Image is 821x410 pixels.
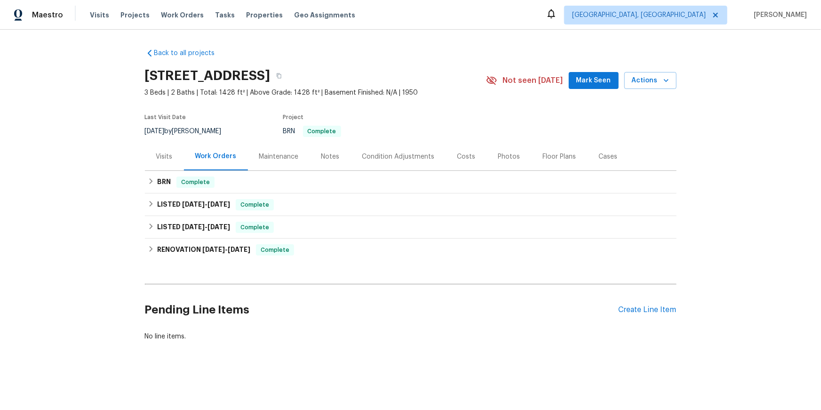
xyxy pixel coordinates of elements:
span: - [182,201,230,208]
div: Floor Plans [543,152,576,161]
span: [DATE] [207,201,230,208]
span: Complete [257,245,293,255]
span: [DATE] [228,246,250,253]
span: - [202,246,250,253]
button: Mark Seen [569,72,619,89]
span: Visits [90,10,109,20]
span: [DATE] [182,201,205,208]
div: by [PERSON_NAME] [145,126,233,137]
h6: LISTED [157,222,230,233]
button: Copy Address [271,67,287,84]
div: Create Line Item [619,305,677,314]
div: Visits [156,152,173,161]
button: Actions [624,72,677,89]
h6: BRN [157,177,171,188]
div: BRN Complete [145,171,677,193]
span: [DATE] [145,128,165,135]
span: Tasks [215,12,235,18]
div: Cases [599,152,618,161]
div: Costs [457,152,476,161]
span: Actions [632,75,669,87]
h2: Pending Line Items [145,288,619,332]
span: Maestro [32,10,63,20]
div: Condition Adjustments [362,152,435,161]
span: Last Visit Date [145,114,186,120]
span: [GEOGRAPHIC_DATA], [GEOGRAPHIC_DATA] [572,10,706,20]
span: Complete [237,200,273,209]
h6: LISTED [157,199,230,210]
div: Photos [498,152,520,161]
span: Mark Seen [576,75,611,87]
span: Projects [120,10,150,20]
h2: [STREET_ADDRESS] [145,71,271,80]
div: Maintenance [259,152,299,161]
span: - [182,224,230,230]
span: Work Orders [161,10,204,20]
h6: RENOVATION [157,244,250,256]
span: Geo Assignments [294,10,355,20]
div: Work Orders [195,152,237,161]
span: Project [283,114,304,120]
span: BRN [283,128,341,135]
span: Complete [304,129,340,134]
span: Complete [177,177,214,187]
div: Notes [321,152,340,161]
div: LISTED [DATE]-[DATE]Complete [145,193,677,216]
span: Not seen [DATE] [503,76,563,85]
a: Back to all projects [145,48,235,58]
div: RENOVATION [DATE]-[DATE]Complete [145,239,677,261]
span: [PERSON_NAME] [750,10,807,20]
div: LISTED [DATE]-[DATE]Complete [145,216,677,239]
span: [DATE] [182,224,205,230]
span: [DATE] [207,224,230,230]
span: Complete [237,223,273,232]
span: Properties [246,10,283,20]
div: No line items. [145,332,677,341]
span: [DATE] [202,246,225,253]
span: 3 Beds | 2 Baths | Total: 1428 ft² | Above Grade: 1428 ft² | Basement Finished: N/A | 1950 [145,88,486,97]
